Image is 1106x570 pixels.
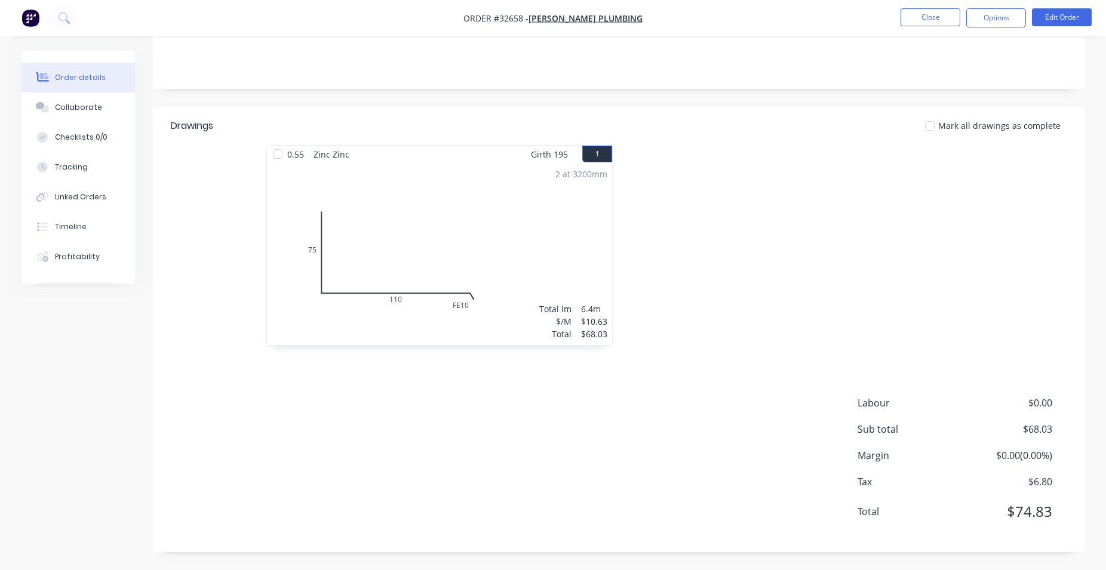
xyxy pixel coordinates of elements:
[858,396,964,410] span: Labour
[21,212,135,242] button: Timeline
[463,13,529,24] span: Order #32658 -
[171,119,213,133] div: Drawings
[55,132,107,143] div: Checklists 0/0
[531,146,568,163] span: Girth 195
[539,328,572,340] div: Total
[282,146,309,163] span: 0.55
[55,221,87,232] div: Timeline
[858,422,964,436] span: Sub total
[309,146,354,163] span: Zinc Zinc
[964,475,1052,489] span: $6.80
[21,122,135,152] button: Checklists 0/0
[21,63,135,93] button: Order details
[964,396,1052,410] span: $0.00
[21,152,135,182] button: Tracking
[964,501,1052,522] span: $74.83
[901,8,960,26] button: Close
[539,303,572,315] div: Total lm
[55,72,106,83] div: Order details
[581,315,607,328] div: $10.63
[858,504,964,519] span: Total
[539,315,572,328] div: $/M
[55,192,106,202] div: Linked Orders
[21,93,135,122] button: Collaborate
[21,242,135,272] button: Profitability
[21,9,39,27] img: Factory
[938,119,1061,132] span: Mark all drawings as complete
[964,448,1052,463] span: $0.00 ( 0.00 %)
[581,303,607,315] div: 6.4m
[582,146,612,162] button: 1
[858,475,964,489] span: Tax
[966,8,1026,27] button: Options
[1032,8,1092,26] button: Edit Order
[55,162,88,172] div: Tracking
[21,182,135,212] button: Linked Orders
[55,251,100,262] div: Profitability
[555,168,607,180] div: 2 at 3200mm
[964,422,1052,436] span: $68.03
[267,163,612,345] div: 075FE101102 at 3200mmTotal lm$/MTotal6.4m$10.63$68.03
[529,13,643,24] a: [PERSON_NAME] PLUMBING
[55,102,102,113] div: Collaborate
[581,328,607,340] div: $68.03
[858,448,964,463] span: Margin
